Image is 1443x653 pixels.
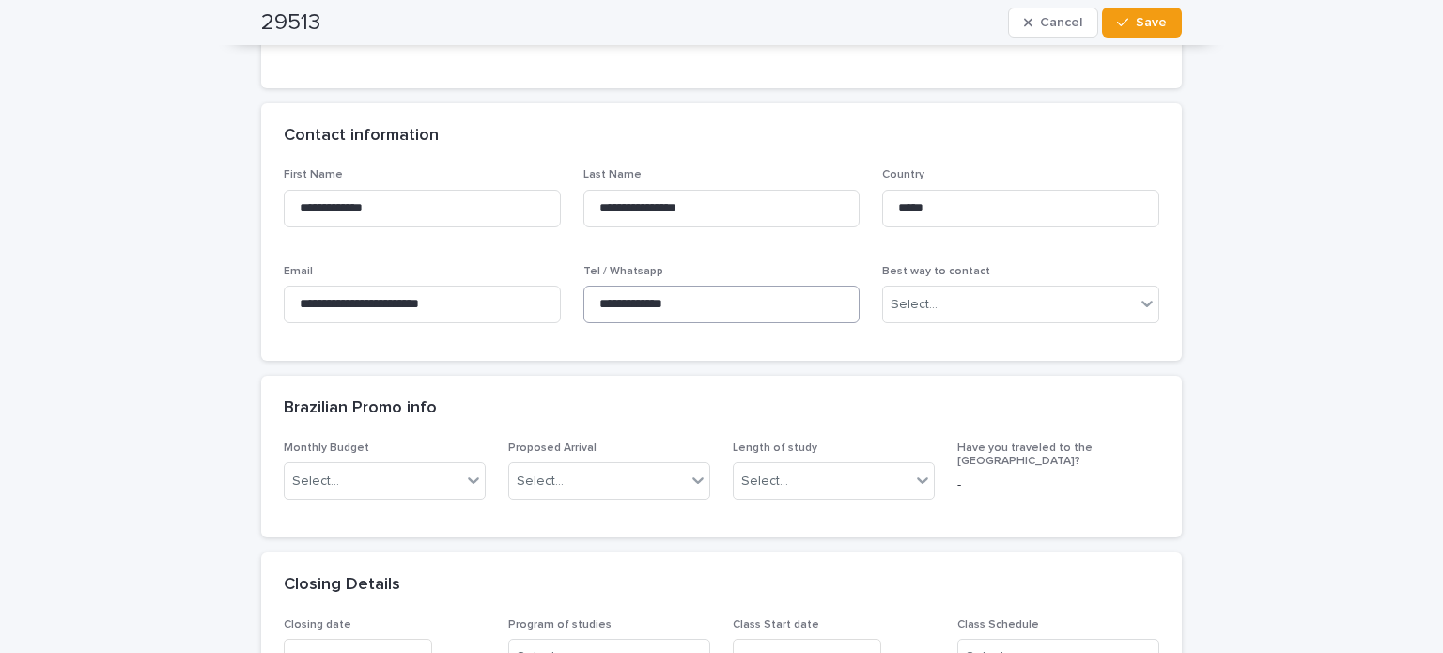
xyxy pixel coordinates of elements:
h2: Brazilian Promo info [284,398,437,419]
div: Select... [517,472,564,491]
div: Select... [292,472,339,491]
span: Class Start date [733,619,819,630]
button: Cancel [1008,8,1098,38]
span: Closing date [284,619,351,630]
span: Save [1136,16,1167,29]
h2: Contact information [284,126,439,147]
span: Proposed Arrival [508,443,597,454]
div: Select... [891,295,938,315]
span: Last Name [583,169,642,180]
span: Tel / Whatsapp [583,266,663,277]
p: - [957,475,1159,495]
button: Save [1102,8,1182,38]
span: Program of studies [508,619,612,630]
span: Best way to contact [882,266,990,277]
span: Have you traveled to the [GEOGRAPHIC_DATA]? [957,443,1093,467]
span: First Name [284,169,343,180]
span: Monthly Budget [284,443,369,454]
span: Length of study [733,443,817,454]
span: Cancel [1040,16,1082,29]
span: Email [284,266,313,277]
h2: 29513 [261,9,320,37]
div: Select... [741,472,788,491]
span: Country [882,169,924,180]
span: Class Schedule [957,619,1039,630]
h2: Closing Details [284,575,400,596]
